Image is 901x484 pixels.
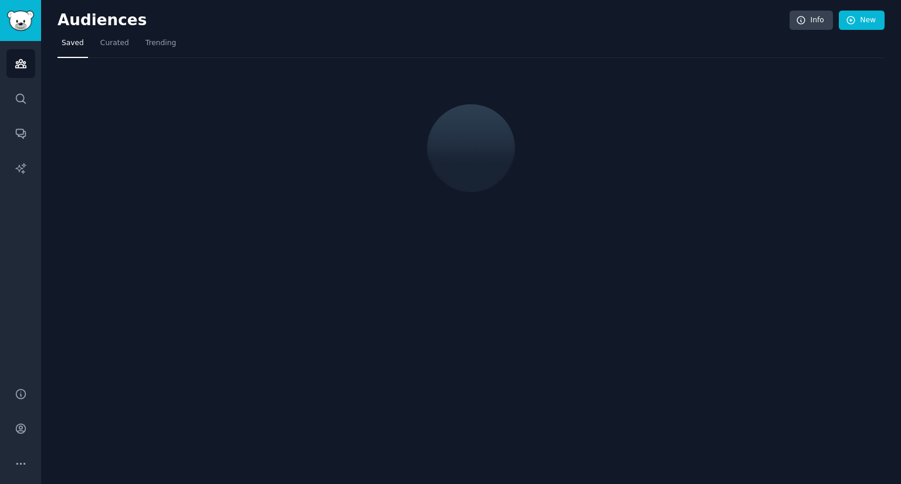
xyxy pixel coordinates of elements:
[790,11,833,30] a: Info
[57,11,790,30] h2: Audiences
[96,34,133,58] a: Curated
[57,34,88,58] a: Saved
[7,11,34,31] img: GummySearch logo
[145,38,176,49] span: Trending
[100,38,129,49] span: Curated
[141,34,180,58] a: Trending
[62,38,84,49] span: Saved
[839,11,885,30] a: New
